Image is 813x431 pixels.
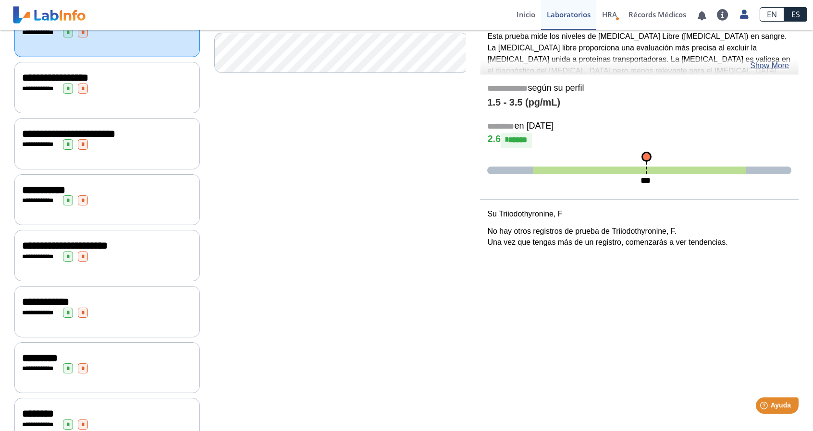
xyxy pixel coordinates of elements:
[487,133,791,147] h4: 2.6
[727,394,802,420] iframe: Help widget launcher
[487,83,791,94] h5: según su perfil
[487,121,791,132] h5: en [DATE]
[487,31,791,77] p: Esta prueba mide los niveles de [MEDICAL_DATA] Libre ([MEDICAL_DATA]) en sangre. La [MEDICAL_DATA...
[784,7,807,22] a: ES
[487,97,791,108] h4: 1.5 - 3.5 (pg/mL)
[602,10,617,19] span: HRA
[750,60,789,72] a: Show More
[487,208,791,220] p: Su Triiodothyronine, F
[760,7,784,22] a: EN
[487,226,791,249] p: No hay otros registros de prueba de Triiodothyronine, F. Una vez que tengas más de un registro, c...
